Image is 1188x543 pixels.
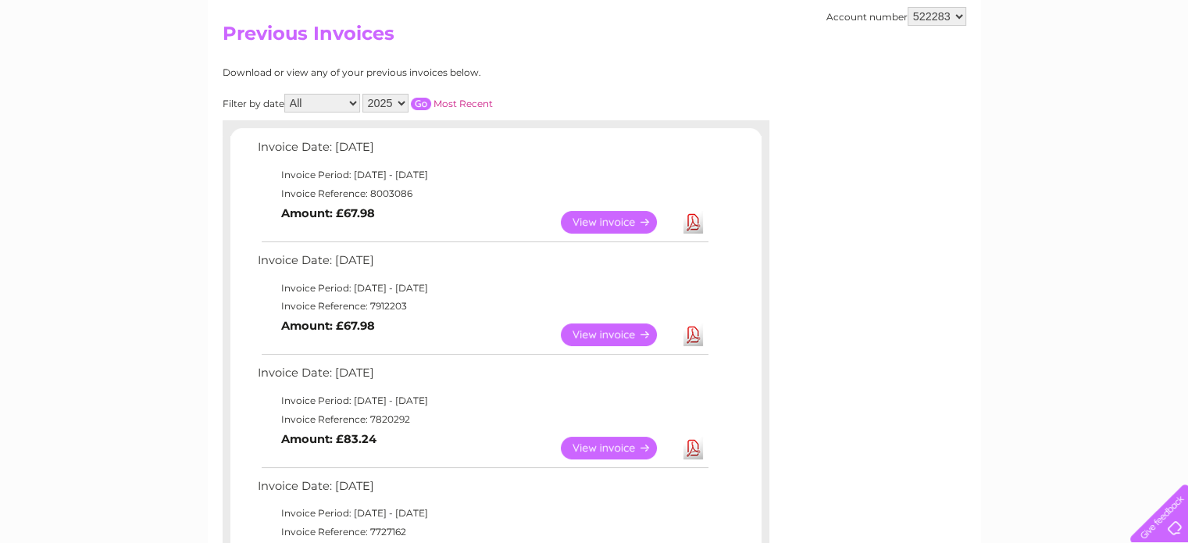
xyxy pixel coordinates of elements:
[223,67,633,78] div: Download or view any of your previous invoices below.
[683,437,703,459] a: Download
[254,504,711,523] td: Invoice Period: [DATE] - [DATE]
[254,137,711,166] td: Invoice Date: [DATE]
[254,250,711,279] td: Invoice Date: [DATE]
[223,23,966,52] h2: Previous Invoices
[281,319,375,333] b: Amount: £67.98
[683,211,703,234] a: Download
[561,437,676,459] a: View
[254,523,711,541] td: Invoice Reference: 7727162
[952,66,986,78] a: Energy
[254,297,711,316] td: Invoice Reference: 7912203
[41,41,121,88] img: logo.png
[254,391,711,410] td: Invoice Period: [DATE] - [DATE]
[254,476,711,505] td: Invoice Date: [DATE]
[223,94,633,113] div: Filter by date
[254,410,711,429] td: Invoice Reference: 7820292
[281,206,375,220] b: Amount: £67.98
[1084,66,1122,78] a: Contact
[254,184,711,203] td: Invoice Reference: 8003086
[894,8,1001,27] a: 0333 014 3131
[433,98,493,109] a: Most Recent
[561,211,676,234] a: View
[561,323,676,346] a: View
[281,432,376,446] b: Amount: £83.24
[254,166,711,184] td: Invoice Period: [DATE] - [DATE]
[1052,66,1075,78] a: Blog
[683,323,703,346] a: Download
[226,9,964,76] div: Clear Business is a trading name of Verastar Limited (registered in [GEOGRAPHIC_DATA] No. 3667643...
[826,7,966,26] div: Account number
[254,279,711,298] td: Invoice Period: [DATE] - [DATE]
[1136,66,1173,78] a: Log out
[254,363,711,391] td: Invoice Date: [DATE]
[913,66,943,78] a: Water
[996,66,1043,78] a: Telecoms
